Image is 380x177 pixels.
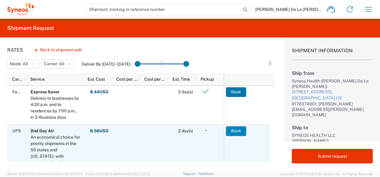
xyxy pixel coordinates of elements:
b: Express Saver [31,89,60,94]
span: 2 day(s) [178,128,193,133]
a: Support [183,172,198,175]
span: Carrier [12,77,23,82]
span: FedEx Express [12,89,41,94]
button: Book [226,87,246,97]
strong: 8.44 USD [90,89,108,95]
span: Carrier: All [44,61,64,67]
span: Cost per Mile [144,77,165,82]
span: Cost per Mile [116,77,137,82]
div: [GEOGRAPHIC_DATA] US [292,95,373,101]
b: 2nd Day Air [31,128,54,133]
span: [PERSON_NAME] De La [PERSON_NAME] [255,7,322,12]
h2: Shipment Request [7,24,54,32]
span: Copyright © [DATE]-[DATE] Agistix Inc., All Rights Reserved [280,171,373,177]
span: Service [30,77,45,82]
span: Client: 2025.20.0-e640dba [85,172,150,176]
label: Deliver By [DATE] - [DATE] [82,61,130,67]
button: Back to shipment edit [30,45,87,55]
div: An economical choice for priority shipments in the 50 states and Puerto Rico - with guaranteed on... [31,134,80,172]
button: Mode: All [7,60,39,69]
span: Server: 2025.20.0-734e5bc92d9 [7,172,83,176]
div: 9178374901, [PERSON_NAME][EMAIL_ADDRESS][PERSON_NAME][DOMAIN_NAME] [292,101,373,117]
strong: 8.56 USD [90,128,108,134]
h2: Ship from [292,70,373,76]
span: 3 day(s) [178,89,193,94]
span: [DATE] 09:51:07 [58,172,83,176]
button: 8.56USD [90,126,109,136]
h2: Ship to [292,125,373,130]
span: Mode: All [10,61,28,67]
button: Book [226,126,246,136]
span: [DATE] 17:21:12 [127,172,150,176]
button: Carrier: All [41,60,75,69]
h1: Rates [7,47,23,53]
span: Pickup [201,77,214,82]
a: [STREET_ADDRESS][GEOGRAPHIC_DATA] US [292,89,373,101]
h1: Shipment Information [292,48,373,60]
span: Est. Cost [88,77,105,82]
div: SYNEOS HEALTH LLC ([PERSON_NAME]) [292,133,373,143]
button: Submit request [292,149,373,163]
span: UPS [12,128,21,133]
span: Est. Time [172,77,190,82]
div: [STREET_ADDRESS] [292,89,373,95]
div: Syneos Health ([PERSON_NAME] De La [PERSON_NAME]) [292,78,373,89]
button: 8.44USD [90,87,109,97]
a: Feedback [198,172,214,175]
div: Delivery to businesses by 4:30 p.m. and to residences by 7:00 p.m., in 3-Business days. [31,95,80,121]
input: Shipment, tracking or reference number [85,4,241,15]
